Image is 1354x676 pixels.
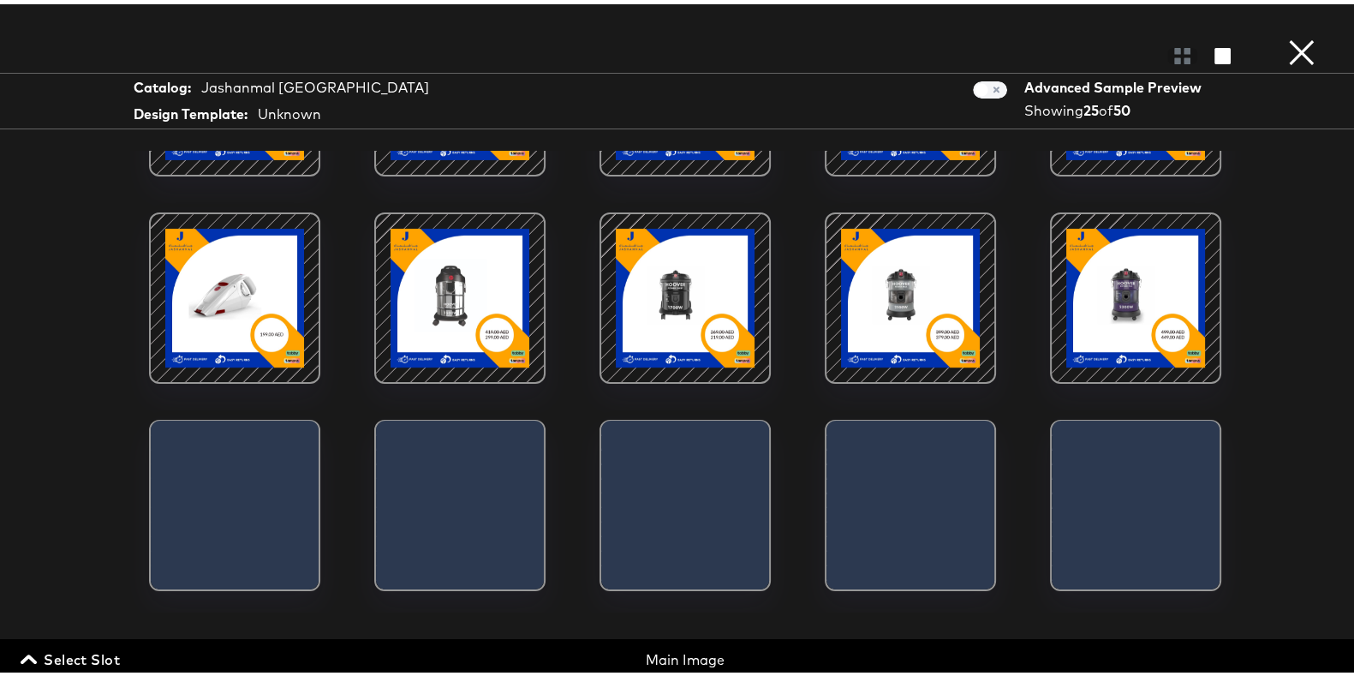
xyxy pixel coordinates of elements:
[467,646,904,666] div: Main Image
[24,643,120,667] span: Select Slot
[258,100,321,120] div: Unknown
[1113,98,1130,115] strong: 50
[17,643,127,667] button: Select Slot
[134,100,248,120] strong: Design Template:
[1083,98,1099,115] strong: 25
[134,74,191,93] strong: Catalog:
[1024,74,1208,93] div: Advanced Sample Preview
[1024,97,1208,117] div: Showing of
[201,74,429,93] div: Jashanmal [GEOGRAPHIC_DATA]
